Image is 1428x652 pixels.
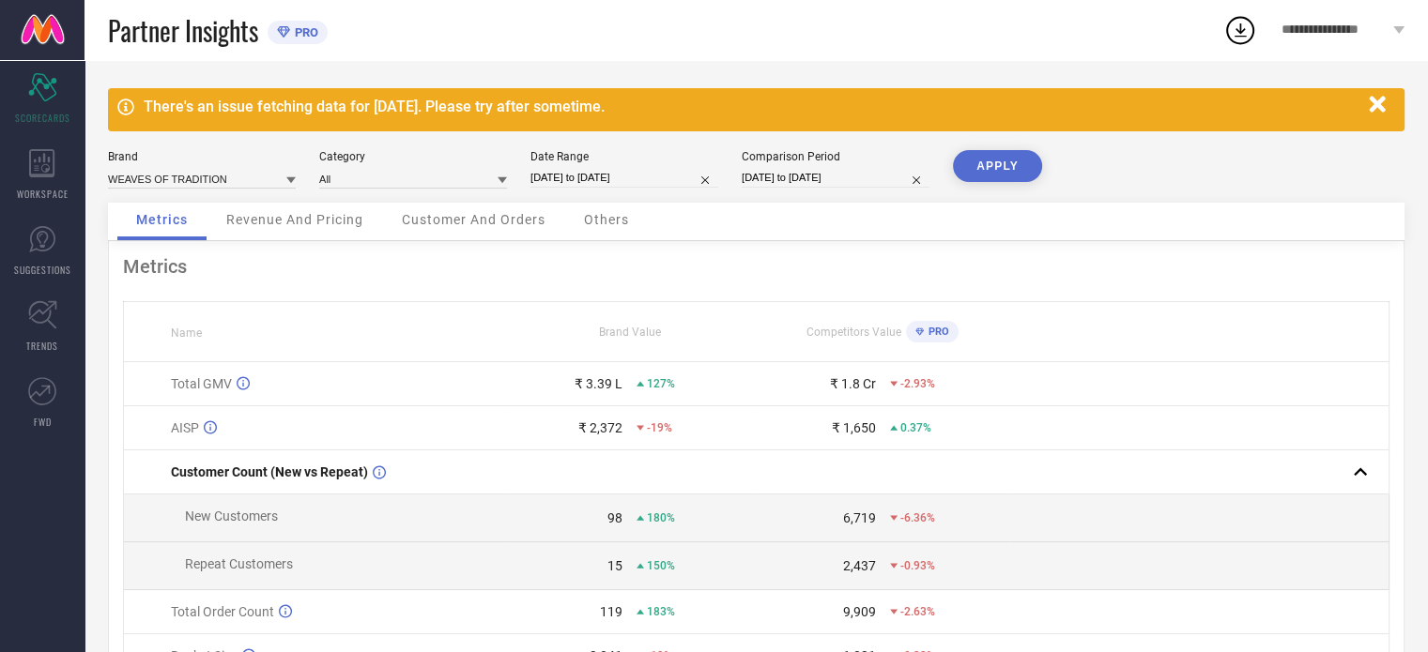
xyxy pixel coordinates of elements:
[607,510,622,525] div: 98
[108,11,258,50] span: Partner Insights
[17,187,69,201] span: WORKSPACE
[171,376,232,391] span: Total GMV
[530,168,718,188] input: Select date range
[14,263,71,277] span: SUGGESTIONS
[843,558,876,573] div: 2,437
[15,111,70,125] span: SCORECARDS
[924,326,949,338] span: PRO
[843,604,876,619] div: 9,909
[607,558,622,573] div: 15
[647,605,675,618] span: 183%
[584,212,629,227] span: Others
[742,150,929,163] div: Comparison Period
[171,604,274,619] span: Total Order Count
[185,508,278,523] span: New Customers
[108,150,296,163] div: Brand
[806,326,901,339] span: Competitors Value
[136,212,188,227] span: Metrics
[171,326,202,340] span: Name
[647,559,675,572] span: 150%
[171,420,199,435] span: AISP
[575,376,622,391] div: ₹ 3.39 L
[290,25,318,39] span: PRO
[123,255,1390,278] div: Metrics
[832,420,876,435] div: ₹ 1,650
[843,510,876,525] div: 6,719
[226,212,363,227] span: Revenue And Pricing
[900,377,935,390] span: -2.93%
[402,212,545,227] span: Customer And Orders
[742,168,929,188] input: Select comparison period
[830,376,876,391] div: ₹ 1.8 Cr
[600,604,622,619] div: 119
[900,511,935,524] span: -6.36%
[530,150,718,163] div: Date Range
[953,150,1042,182] button: APPLY
[647,511,675,524] span: 180%
[26,339,58,353] span: TRENDS
[1223,13,1257,47] div: Open download list
[900,605,935,618] span: -2.63%
[34,415,52,429] span: FWD
[900,559,935,572] span: -0.93%
[647,421,672,434] span: -19%
[185,556,293,571] span: Repeat Customers
[599,326,661,339] span: Brand Value
[171,464,368,479] span: Customer Count (New vs Repeat)
[319,150,507,163] div: Category
[578,420,622,435] div: ₹ 2,372
[900,421,931,434] span: 0.37%
[144,98,1359,115] div: There's an issue fetching data for [DATE]. Please try after sometime.
[647,377,675,390] span: 127%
